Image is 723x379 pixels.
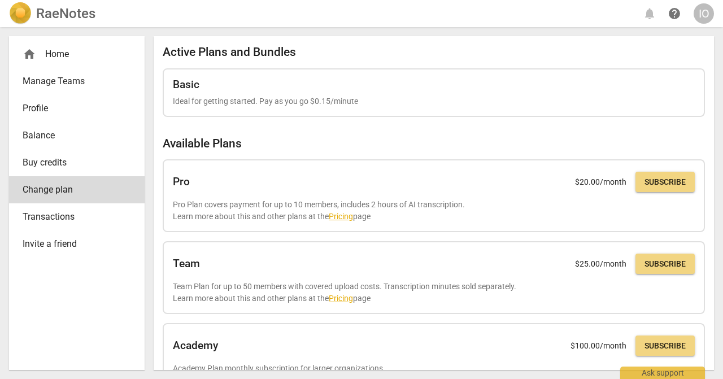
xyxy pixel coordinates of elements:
span: Subscribe [644,259,686,270]
span: Subscribe [644,177,686,188]
span: Invite a friend [23,237,122,251]
div: Home [9,41,145,68]
p: $ 25.00 /month [575,258,626,270]
span: home [23,47,36,61]
span: Balance [23,129,122,142]
a: Invite a friend [9,230,145,258]
p: Team Plan for up to 50 members with covered upload costs. Transcription minutes sold separately. ... [173,281,695,304]
span: Change plan [23,183,122,197]
h2: RaeNotes [36,6,95,21]
h2: Basic [173,79,199,91]
a: LogoRaeNotes [9,2,95,25]
div: Ask support [620,367,705,379]
span: Transactions [23,210,122,224]
button: Subscribe [635,336,695,356]
a: Transactions [9,203,145,230]
p: Pro Plan covers payment for up to 10 members, includes 2 hours of AI transcription. Learn more ab... [173,199,695,222]
a: Manage Teams [9,68,145,95]
img: Logo [9,2,32,25]
span: Profile [23,102,122,115]
button: Subscribe [635,172,695,192]
p: Ideal for getting started. Pay as you go $0.15/minute [173,95,695,107]
h2: Available Plans [163,137,705,151]
button: Subscribe [635,254,695,274]
h2: Team [173,258,200,270]
span: Manage Teams [23,75,122,88]
div: Home [23,47,122,61]
span: Buy credits [23,156,122,169]
a: Help [664,3,685,24]
p: $ 100.00 /month [570,340,626,352]
a: Pricing [329,212,353,221]
h2: Academy [173,339,218,352]
h2: Active Plans and Bundles [163,45,705,59]
button: IO [694,3,714,24]
a: Change plan [9,176,145,203]
span: Subscribe [644,341,686,352]
a: Pricing [329,294,353,303]
h2: Pro [173,176,190,188]
a: Profile [9,95,145,122]
a: Balance [9,122,145,149]
p: $ 20.00 /month [575,176,626,188]
a: Buy credits [9,149,145,176]
span: help [668,7,681,20]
